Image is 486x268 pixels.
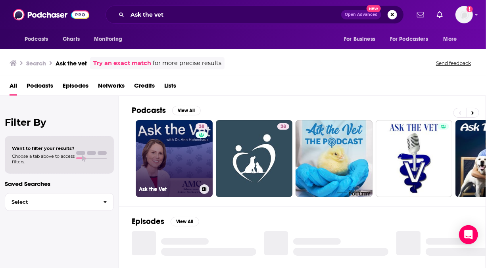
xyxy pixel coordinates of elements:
a: Credits [134,79,155,96]
a: 38 [277,123,289,130]
button: Select [5,193,114,211]
a: Podcasts [27,79,53,96]
span: For Business [344,34,375,45]
svg: Add a profile image [467,6,473,12]
span: For Podcasters [390,34,428,45]
button: Show profile menu [455,6,473,23]
span: More [444,34,457,45]
a: Show notifications dropdown [414,8,427,21]
p: Saved Searches [5,180,114,188]
button: Send feedback [434,60,473,67]
a: Try an exact match [93,59,151,68]
span: Want to filter your results? [12,145,75,151]
h3: Ask the Vet [139,186,196,193]
button: open menu [385,32,440,47]
h3: Ask the vet [56,59,87,67]
input: Search podcasts, credits, & more... [127,8,341,21]
button: View All [172,106,201,115]
img: User Profile [455,6,473,23]
span: Select [5,199,97,205]
a: 38 [196,123,207,130]
button: open menu [88,32,133,47]
a: Show notifications dropdown [434,8,446,21]
span: Logged in as Tessarossi87 [455,6,473,23]
a: Lists [164,79,176,96]
span: Monitoring [94,34,122,45]
span: Podcasts [25,34,48,45]
a: Charts [58,32,85,47]
span: for more precise results [153,59,221,68]
button: open menu [438,32,467,47]
h2: Podcasts [132,105,166,115]
span: Charts [63,34,80,45]
a: EpisodesView All [132,216,199,226]
a: All [10,79,17,96]
button: Open AdvancedNew [341,10,381,19]
h2: Episodes [132,216,164,226]
div: Open Intercom Messenger [459,225,478,244]
span: New [367,5,381,12]
a: Episodes [63,79,88,96]
a: 38Ask the Vet [136,120,213,197]
h3: Search [26,59,46,67]
div: Search podcasts, credits, & more... [106,6,404,24]
a: 38 [216,120,293,197]
a: PodcastsView All [132,105,201,115]
span: 38 [280,123,286,131]
span: 38 [199,123,204,131]
span: Choose a tab above to access filters. [12,153,75,165]
img: Podchaser - Follow, Share and Rate Podcasts [13,7,89,22]
button: open menu [19,32,58,47]
button: View All [171,217,199,226]
button: open menu [338,32,385,47]
a: Networks [98,79,125,96]
span: Open Advanced [345,13,378,17]
h2: Filter By [5,117,114,128]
